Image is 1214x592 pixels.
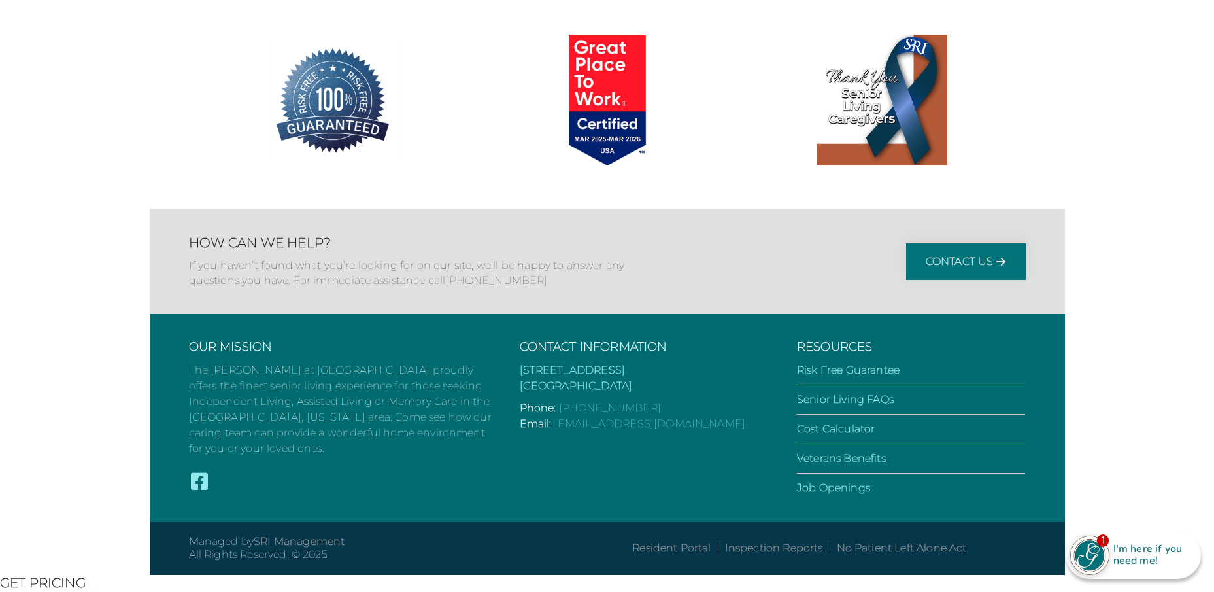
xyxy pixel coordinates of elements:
a: Cost Calculator [797,423,875,435]
a: [STREET_ADDRESS][GEOGRAPHIC_DATA] [520,364,633,392]
img: avatar [1071,536,1109,574]
div: 1 [1097,534,1109,546]
a: [PHONE_NUMBER] [559,402,661,414]
h2: How Can We Help? [189,235,633,251]
h3: Our Mission [189,340,494,355]
a: Risk Free Guarantee [797,364,900,376]
p: Managed by All Rights Reserved. © 2025 [189,535,607,563]
h3: Contact Information [520,340,771,355]
a: Great Place to Work [470,35,745,169]
img: 100% Risk Free Guarantee [267,35,398,165]
span: Email: [520,417,552,430]
div: I'm here if you need me! [1109,541,1192,569]
a: Senior Living FAQs [797,393,894,406]
p: If you haven’t found what you’re looking for on our site, we’ll be happy to answer any questions ... [189,258,633,288]
a: Inspection Reports [725,542,823,554]
a: No Patient Left Alone Act [837,542,967,554]
p: The [PERSON_NAME] at [GEOGRAPHIC_DATA] proudly offers the finest senior living experience for tho... [189,362,494,457]
a: [PHONE_NUMBER] [445,274,547,287]
a: Contact Us [906,243,1026,280]
a: Resident Portal [632,542,711,554]
img: Thank You Senior Living Caregivers [817,35,947,165]
a: Thank You Senior Living Caregivers [745,35,1019,169]
a: Job Openings [797,481,870,494]
a: SRI Management [254,535,345,548]
a: Veterans Benefits [797,452,886,464]
a: [EMAIL_ADDRESS][DOMAIN_NAME] [554,417,745,430]
a: 100% Risk Free Guarantee [195,35,470,169]
h3: Resources [797,340,1026,355]
img: Great Place to Work [542,35,673,165]
span: Phone: [520,402,556,414]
